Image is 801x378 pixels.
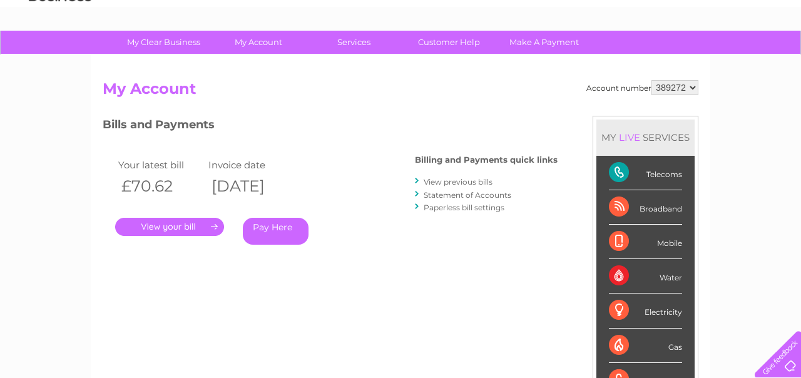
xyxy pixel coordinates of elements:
[692,53,710,63] a: Blog
[205,173,295,199] th: [DATE]
[243,218,309,245] a: Pay Here
[609,259,682,294] div: Water
[115,218,224,236] a: .
[586,80,698,95] div: Account number
[103,116,558,138] h3: Bills and Payments
[112,31,215,54] a: My Clear Business
[103,80,698,104] h2: My Account
[397,31,501,54] a: Customer Help
[115,156,205,173] td: Your latest bill
[609,156,682,190] div: Telecoms
[424,203,504,212] a: Paperless bill settings
[616,131,643,143] div: LIVE
[612,53,640,63] a: Energy
[205,156,295,173] td: Invoice date
[609,294,682,328] div: Electricity
[302,31,406,54] a: Services
[28,33,92,71] img: logo.png
[424,177,492,186] a: View previous bills
[718,53,748,63] a: Contact
[207,31,310,54] a: My Account
[581,53,605,63] a: Water
[115,173,205,199] th: £70.62
[596,120,695,155] div: MY SERVICES
[609,225,682,259] div: Mobile
[565,6,651,22] a: 0333 014 3131
[609,190,682,225] div: Broadband
[106,7,697,61] div: Clear Business is a trading name of Verastar Limited (registered in [GEOGRAPHIC_DATA] No. 3667643...
[492,31,596,54] a: Make A Payment
[647,53,685,63] a: Telecoms
[609,329,682,363] div: Gas
[415,155,558,165] h4: Billing and Payments quick links
[424,190,511,200] a: Statement of Accounts
[760,53,789,63] a: Log out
